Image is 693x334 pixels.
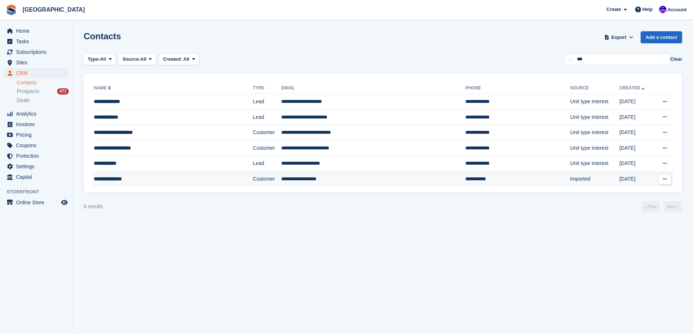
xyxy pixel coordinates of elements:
td: Unit type interest [570,94,619,110]
td: Unit type interest [570,125,619,141]
a: menu [4,47,69,57]
span: Prospects [17,88,39,95]
span: All [100,56,106,63]
td: Customer [253,172,281,187]
td: Lead [253,94,281,110]
a: Created [620,85,646,90]
span: Tasks [16,36,60,47]
span: Home [16,26,60,36]
span: Storefront [7,188,72,196]
div: 6 results [84,203,103,210]
td: Customer [253,140,281,156]
span: Pricing [16,130,60,140]
td: Customer [253,125,281,141]
a: Prospects 471 [17,88,69,95]
span: Deals [17,97,30,104]
td: Unit type interest [570,140,619,156]
th: Source [570,83,619,94]
a: Previous [641,201,660,212]
nav: Page [640,201,684,212]
a: Name [94,85,112,90]
span: Analytics [16,109,60,119]
td: Unit type interest [570,156,619,172]
a: menu [4,140,69,150]
td: Imported [570,172,619,187]
th: Email [281,83,465,94]
button: Created: All [159,53,199,65]
a: Next [663,201,682,212]
td: [DATE] [620,140,654,156]
a: menu [4,68,69,78]
span: Export [612,34,626,41]
h1: Contacts [84,31,121,41]
img: Ivan Gačić [659,6,666,13]
a: [GEOGRAPHIC_DATA] [20,4,88,16]
span: All [140,56,147,63]
a: menu [4,57,69,68]
span: Subscriptions [16,47,60,57]
a: menu [4,197,69,208]
a: menu [4,119,69,129]
span: Invoices [16,119,60,129]
button: Source: All [119,53,156,65]
a: menu [4,161,69,172]
span: All [183,56,190,62]
td: [DATE] [620,109,654,125]
div: 471 [57,88,69,94]
span: Capital [16,172,60,182]
span: Account [668,6,686,13]
a: menu [4,26,69,36]
a: menu [4,109,69,119]
span: Create [606,6,621,13]
span: Online Store [16,197,60,208]
span: Type: [88,56,100,63]
td: [DATE] [620,172,654,187]
a: Deals [17,97,69,104]
a: menu [4,36,69,47]
span: Created: [163,56,182,62]
span: Settings [16,161,60,172]
button: Type: All [84,53,116,65]
button: Export [603,31,635,43]
span: Help [642,6,653,13]
td: Unit type interest [570,109,619,125]
span: Protection [16,151,60,161]
span: Source: [123,56,140,63]
a: menu [4,130,69,140]
span: CRM [16,68,60,78]
th: Phone [465,83,570,94]
td: [DATE] [620,94,654,110]
img: stora-icon-8386f47178a22dfd0bd8f6a31ec36ba5ce8667c1dd55bd0f319d3a0aa187defe.svg [6,4,17,15]
td: [DATE] [620,156,654,172]
a: Preview store [60,198,69,207]
span: Coupons [16,140,60,150]
a: Add a contact [641,31,682,43]
td: Lead [253,109,281,125]
a: menu [4,172,69,182]
td: Lead [253,156,281,172]
button: Clear [670,56,682,63]
th: Type [253,83,281,94]
td: [DATE] [620,125,654,141]
span: Sites [16,57,60,68]
a: Contacts [17,79,69,86]
a: menu [4,151,69,161]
